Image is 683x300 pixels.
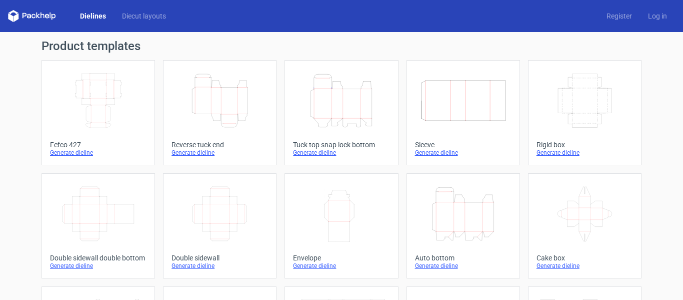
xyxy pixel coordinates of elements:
div: Generate dieline [171,149,268,157]
div: Tuck top snap lock bottom [293,141,389,149]
a: Auto bottomGenerate dieline [406,173,520,278]
h1: Product templates [41,40,641,52]
div: Cake box [536,254,633,262]
a: Double sidewallGenerate dieline [163,173,276,278]
a: Double sidewall double bottomGenerate dieline [41,173,155,278]
a: Tuck top snap lock bottomGenerate dieline [284,60,398,165]
a: Diecut layouts [114,11,174,21]
a: Fefco 427Generate dieline [41,60,155,165]
a: Rigid boxGenerate dieline [528,60,641,165]
a: Reverse tuck endGenerate dieline [163,60,276,165]
div: Generate dieline [171,262,268,270]
div: Generate dieline [415,262,511,270]
div: Double sidewall [171,254,268,262]
div: Fefco 427 [50,141,146,149]
div: Generate dieline [50,262,146,270]
div: Generate dieline [50,149,146,157]
div: Auto bottom [415,254,511,262]
div: Double sidewall double bottom [50,254,146,262]
a: Register [598,11,640,21]
div: Generate dieline [293,262,389,270]
div: Generate dieline [536,149,633,157]
div: Envelope [293,254,389,262]
div: Reverse tuck end [171,141,268,149]
div: Generate dieline [415,149,511,157]
div: Sleeve [415,141,511,149]
a: SleeveGenerate dieline [406,60,520,165]
a: Dielines [72,11,114,21]
div: Generate dieline [293,149,389,157]
a: EnvelopeGenerate dieline [284,173,398,278]
a: Log in [640,11,675,21]
div: Rigid box [536,141,633,149]
a: Cake boxGenerate dieline [528,173,641,278]
div: Generate dieline [536,262,633,270]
